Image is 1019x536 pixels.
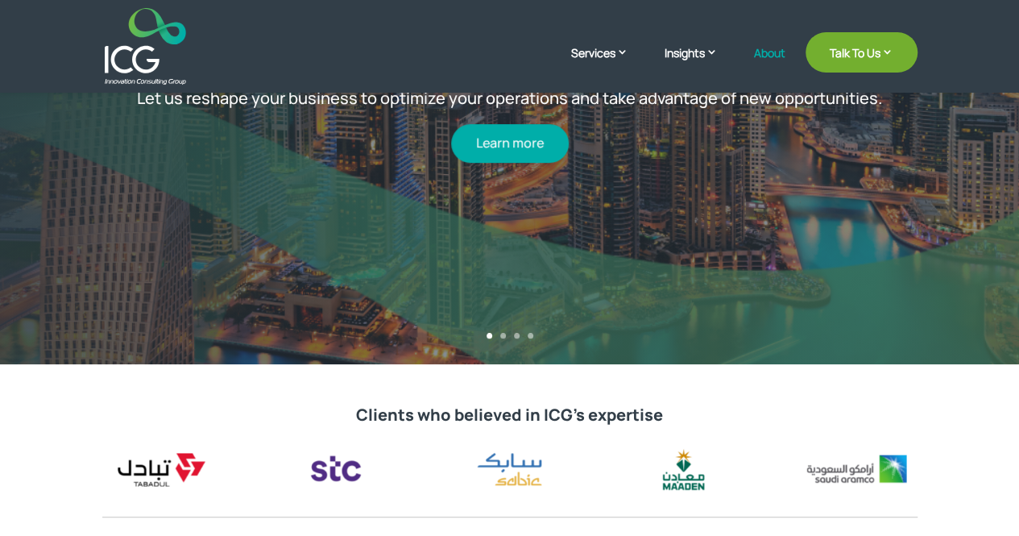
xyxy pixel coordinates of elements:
[101,444,222,494] img: tabadul logo
[137,87,882,109] span: Let us reshape your business to optimize your operations and take advantage of new opportunities.
[571,44,644,85] a: Services
[623,444,744,494] div: 9 / 17
[449,444,570,495] img: sabic logo
[449,444,570,495] div: 8 / 17
[751,362,1019,536] iframe: Chat Widget
[500,333,506,339] a: 2
[101,444,222,494] div: 6 / 17
[102,405,918,433] h2: Clients who believed in ICG’s expertise
[275,444,396,494] img: stc logo
[105,8,186,85] img: ICG
[514,333,520,339] a: 3
[623,444,744,494] img: maaden logo
[806,32,918,73] a: Talk To Us
[754,47,785,85] a: About
[451,124,569,162] a: Learn more
[665,44,734,85] a: Insights
[275,444,396,494] div: 7 / 17
[487,333,492,339] a: 1
[528,333,533,339] a: 4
